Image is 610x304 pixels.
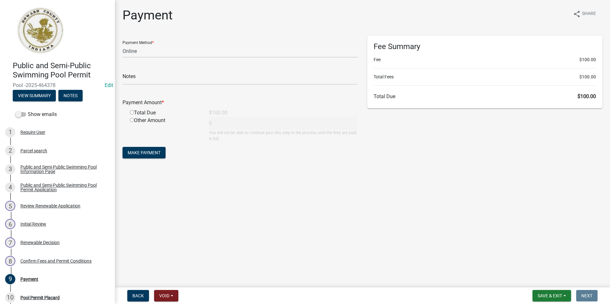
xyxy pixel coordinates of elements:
[582,10,596,18] span: Share
[576,290,598,301] button: Next
[20,204,80,208] div: Review Renewable Application
[568,8,601,20] button: shareShare
[128,150,160,155] span: Make Payment
[13,93,56,98] wm-modal-confirm: Summary
[5,293,15,303] div: 10
[20,240,60,245] div: Renewable Decision
[58,93,83,98] wm-modal-confirm: Notes
[20,222,46,226] div: Initial Review
[123,8,173,23] h1: Payment
[581,293,592,298] span: Next
[20,148,47,153] div: Parcel search
[579,56,596,63] span: $100.00
[573,10,581,18] i: share
[577,93,596,99] span: $100.00
[154,290,178,301] button: Void
[13,82,102,88] span: Pool -2025-464378
[20,130,45,134] div: Require User
[20,259,92,263] div: Confirm Fees and Permit Conditions
[20,295,60,300] div: Pool Permit Placard
[579,74,596,80] span: $100.00
[118,99,362,106] div: Payment Amount
[5,182,15,192] div: 4
[105,82,113,88] a: Edit
[123,147,166,158] button: Make Payment
[105,82,113,88] wm-modal-confirm: Edit Application Number
[374,93,596,99] h6: Total Due
[13,61,110,80] h4: Public and Semi-Public Swimming Pool Permit
[5,201,15,211] div: 5
[374,42,596,51] h6: Fee Summary
[374,56,596,63] li: Fee
[5,256,15,266] div: 8
[127,290,149,301] button: Back
[159,293,169,298] span: Void
[125,109,204,117] div: Total Due
[13,7,67,54] img: Howard County, Indiana
[20,183,105,192] div: Public and Semi-Public Swimming Pool Permit Application
[58,90,83,101] button: Notes
[532,290,571,301] button: Save & Exit
[13,90,56,101] button: View Summary
[15,111,57,118] label: Show emails
[5,237,15,248] div: 7
[20,165,105,174] div: Public and Semi-Public Swimming Pool Information Page
[374,74,596,80] li: Total Fees
[125,117,204,142] div: Other Amount
[5,164,15,174] div: 3
[538,293,562,298] span: Save & Exit
[5,127,15,137] div: 1
[132,293,144,298] span: Back
[5,146,15,156] div: 2
[5,274,15,284] div: 9
[5,219,15,229] div: 6
[20,277,38,281] div: Payment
